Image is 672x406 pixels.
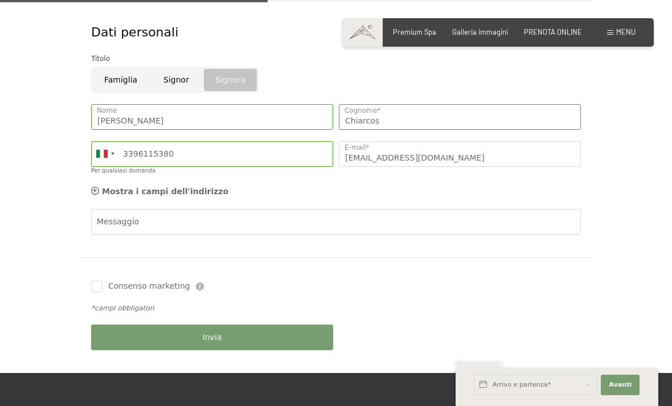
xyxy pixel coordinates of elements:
span: Avanti [609,380,632,389]
span: Consenso marketing [108,281,190,292]
a: Galleria immagini [452,27,508,36]
button: Avanti [601,375,640,395]
button: Invia [91,325,333,350]
span: Menu [616,27,636,36]
label: Per qualsiasi domanda [91,167,155,174]
a: Premium Spa [393,27,436,36]
div: *campi obbligatori [91,304,581,313]
div: Titolo [91,53,581,64]
span: Invia [203,332,222,343]
a: PRENOTA ONLINE [524,27,582,36]
div: Dati personali [91,24,581,42]
input: 312 345 6789 [91,141,333,167]
span: Mostra i campi dell'indirizzo [102,187,228,196]
div: Italy (Italia): +39 [92,142,118,166]
span: Richiesta express [456,360,502,367]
